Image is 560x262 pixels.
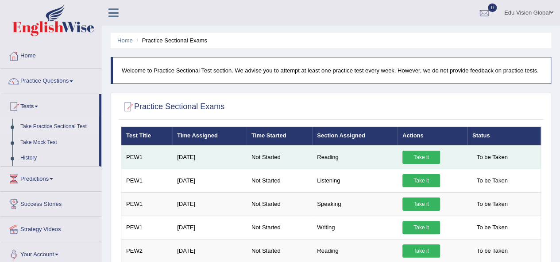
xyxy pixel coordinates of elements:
td: Not Started [247,145,312,169]
td: [DATE] [172,192,247,216]
th: Time Started [247,127,312,145]
td: PEW1 [121,145,173,169]
a: Take it [402,151,440,164]
a: Take it [402,174,440,187]
span: To be Taken [472,221,512,234]
td: PEW1 [121,192,173,216]
a: Strategy Videos [0,217,101,239]
span: To be Taken [472,197,512,211]
th: Section Assigned [312,127,398,145]
a: Take it [402,221,440,234]
td: Listening [312,169,398,192]
td: PEW1 [121,169,173,192]
th: Status [467,127,541,145]
a: Home [117,37,133,44]
a: Success Stories [0,192,101,214]
a: Take it [402,197,440,211]
a: Predictions [0,167,101,189]
span: To be Taken [472,174,512,187]
h2: Practice Sectional Exams [121,100,224,114]
td: Not Started [247,216,312,239]
a: Take Mock Test [16,135,99,151]
td: Writing [312,216,398,239]
span: To be Taken [472,244,512,258]
li: Practice Sectional Exams [134,36,207,45]
td: PEW1 [121,216,173,239]
span: 0 [488,4,497,12]
p: Welcome to Practice Sectional Test section. We advise you to attempt at least one practice test e... [122,66,542,75]
td: [DATE] [172,169,247,192]
span: To be Taken [472,151,512,164]
a: Home [0,44,101,66]
a: Practice Questions [0,69,101,91]
a: Take Practice Sectional Test [16,119,99,135]
td: Reading [312,145,398,169]
td: Not Started [247,169,312,192]
td: [DATE] [172,216,247,239]
a: Take it [402,244,440,258]
th: Time Assigned [172,127,247,145]
a: History [16,150,99,166]
td: Not Started [247,192,312,216]
th: Actions [398,127,467,145]
th: Test Title [121,127,173,145]
td: Speaking [312,192,398,216]
a: Tests [0,94,99,116]
td: [DATE] [172,145,247,169]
